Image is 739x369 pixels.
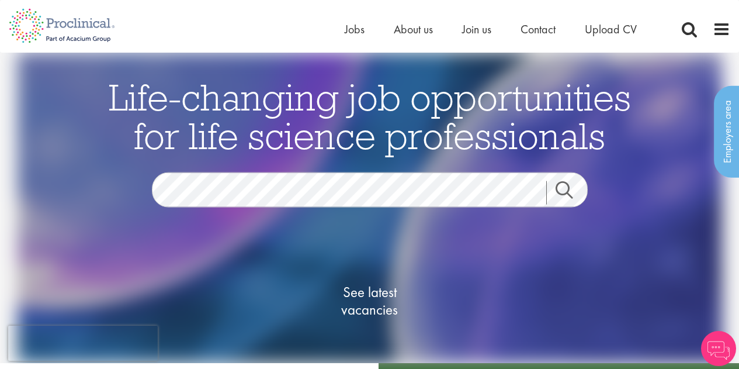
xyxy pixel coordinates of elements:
iframe: reCAPTCHA [8,326,158,361]
a: See latestvacancies [311,237,428,365]
span: Life-changing job opportunities for life science professionals [109,74,631,159]
img: Chatbot [701,331,736,366]
a: Jobs [345,22,365,37]
a: Upload CV [585,22,637,37]
a: Join us [462,22,491,37]
img: candidate home [17,53,722,363]
a: About us [394,22,433,37]
a: Contact [521,22,556,37]
span: See latest vacancies [311,284,428,319]
a: Job search submit button [546,181,596,205]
